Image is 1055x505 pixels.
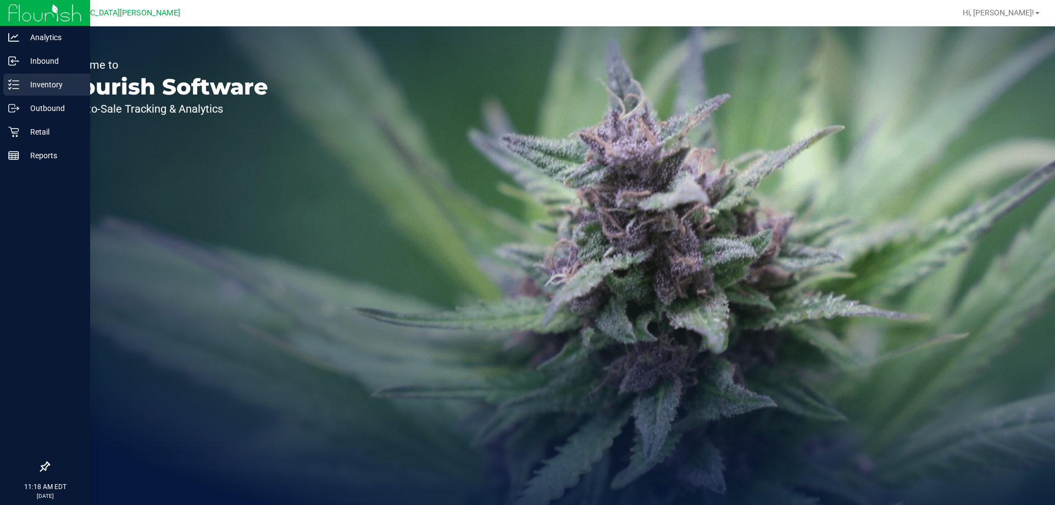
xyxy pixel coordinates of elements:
p: Inventory [19,78,85,91]
span: Hi, [PERSON_NAME]! [963,8,1034,17]
p: 11:18 AM EDT [5,482,85,492]
inline-svg: Outbound [8,103,19,114]
p: Inbound [19,54,85,68]
p: Reports [19,149,85,162]
inline-svg: Inbound [8,56,19,66]
p: Welcome to [59,59,268,70]
p: [DATE] [5,492,85,500]
p: Analytics [19,31,85,44]
inline-svg: Reports [8,150,19,161]
inline-svg: Inventory [8,79,19,90]
inline-svg: Retail [8,126,19,137]
p: Flourish Software [59,76,268,98]
p: Retail [19,125,85,138]
p: Outbound [19,102,85,115]
inline-svg: Analytics [8,32,19,43]
p: Seed-to-Sale Tracking & Analytics [59,103,268,114]
span: [GEOGRAPHIC_DATA][PERSON_NAME] [45,8,180,18]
